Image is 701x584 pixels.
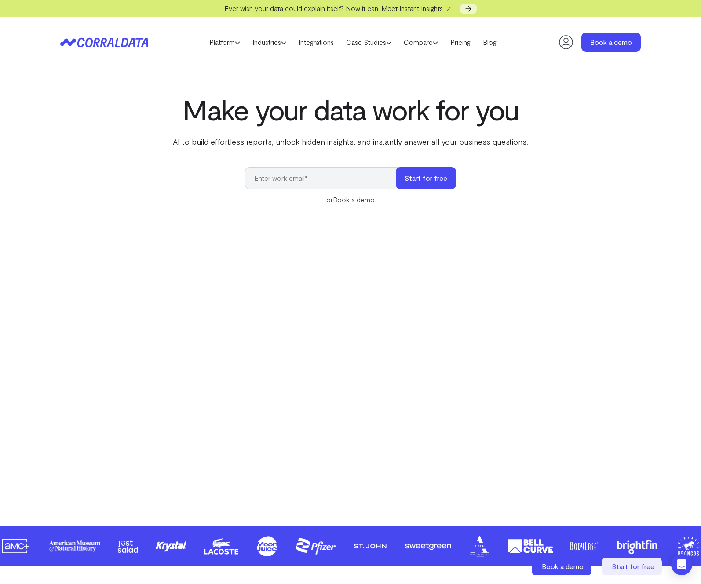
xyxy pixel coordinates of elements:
span: Start for free [612,562,654,570]
a: Start for free [602,558,664,575]
h1: Make your data work for you [171,94,530,125]
input: Enter work email* [245,167,405,189]
span: Ever wish your data could explain itself? Now it can. Meet Instant Insights 🪄 [224,4,453,12]
a: Industries [246,36,292,49]
a: Compare [398,36,444,49]
a: Integrations [292,36,340,49]
a: Book a demo [532,558,593,575]
a: Book a demo [581,33,641,52]
a: Book a demo [333,195,375,204]
a: Blog [477,36,503,49]
p: AI to build effortless reports, unlock hidden insights, and instantly answer all your business qu... [171,136,530,147]
a: Case Studies [340,36,398,49]
div: Open Intercom Messenger [671,554,692,575]
a: Pricing [444,36,477,49]
button: Start for free [396,167,456,189]
div: or [245,194,456,205]
a: Platform [203,36,246,49]
span: Book a demo [542,562,584,570]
